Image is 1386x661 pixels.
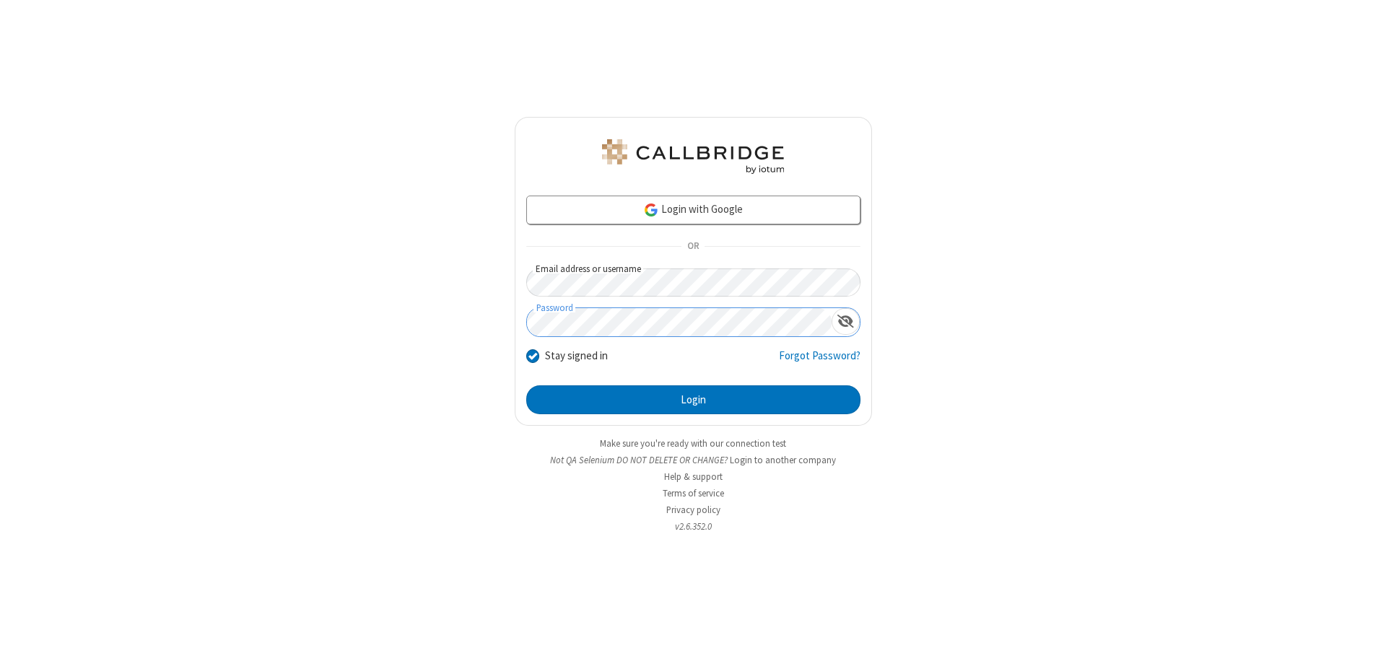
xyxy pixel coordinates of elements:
a: Make sure you're ready with our connection test [600,437,786,450]
input: Email address or username [526,268,860,297]
img: google-icon.png [643,202,659,218]
a: Terms of service [663,487,724,499]
label: Stay signed in [545,348,608,364]
a: Privacy policy [666,504,720,516]
a: Login with Google [526,196,860,224]
span: OR [681,237,705,257]
li: Not QA Selenium DO NOT DELETE OR CHANGE? [515,453,872,467]
input: Password [527,308,832,336]
button: Login to another company [730,453,836,467]
button: Login [526,385,860,414]
li: v2.6.352.0 [515,520,872,533]
div: Show password [832,308,860,335]
img: QA Selenium DO NOT DELETE OR CHANGE [599,139,787,174]
a: Forgot Password? [779,348,860,375]
a: Help & support [664,470,723,483]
